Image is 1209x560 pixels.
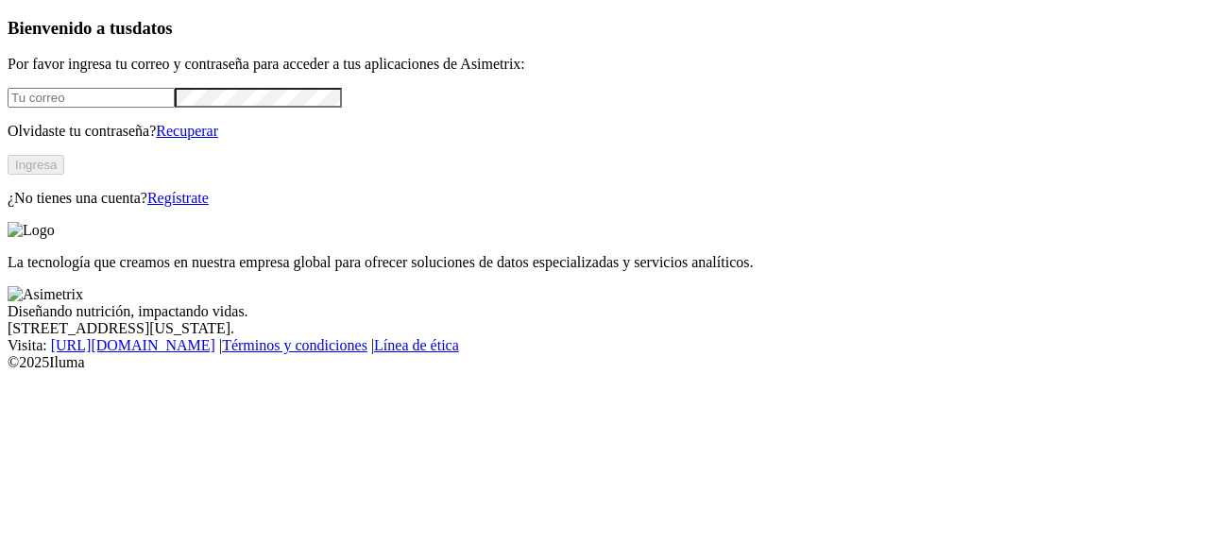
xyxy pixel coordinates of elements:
p: La tecnología que creamos en nuestra empresa global para ofrecer soluciones de datos especializad... [8,254,1201,271]
p: Por favor ingresa tu correo y contraseña para acceder a tus aplicaciones de Asimetrix: [8,56,1201,73]
img: Asimetrix [8,286,83,303]
p: ¿No tienes una cuenta? [8,190,1201,207]
img: Logo [8,222,55,239]
span: datos [132,18,173,38]
h3: Bienvenido a tus [8,18,1201,39]
p: Olvidaste tu contraseña? [8,123,1201,140]
a: Términos y condiciones [222,337,367,353]
a: [URL][DOMAIN_NAME] [51,337,215,353]
a: Recuperar [156,123,218,139]
input: Tu correo [8,88,175,108]
div: © 2025 Iluma [8,354,1201,371]
div: Visita : | | [8,337,1201,354]
a: Regístrate [147,190,209,206]
a: Línea de ética [374,337,459,353]
div: [STREET_ADDRESS][US_STATE]. [8,320,1201,337]
div: Diseñando nutrición, impactando vidas. [8,303,1201,320]
button: Ingresa [8,155,64,175]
